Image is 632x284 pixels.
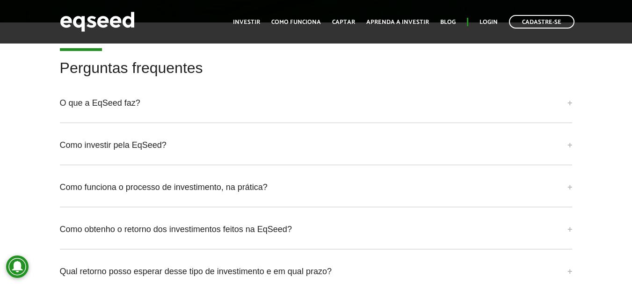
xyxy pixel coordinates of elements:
a: Captar [332,19,355,25]
a: Blog [440,19,456,25]
a: Investir [233,19,260,25]
a: Aprenda a investir [366,19,429,25]
a: Qual retorno posso esperar desse tipo de investimento e em qual prazo? [60,259,573,284]
a: Como obtenho o retorno dos investimentos feitos na EqSeed? [60,217,573,242]
a: Cadastre-se [509,15,574,29]
a: Como funciona o processo de investimento, na prática? [60,175,573,200]
a: O que a EqSeed faz? [60,90,573,116]
a: Login [479,19,498,25]
a: Como funciona [271,19,321,25]
a: Como investir pela EqSeed? [60,132,573,158]
h2: Perguntas frequentes [60,60,573,90]
img: EqSeed [60,9,135,34]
